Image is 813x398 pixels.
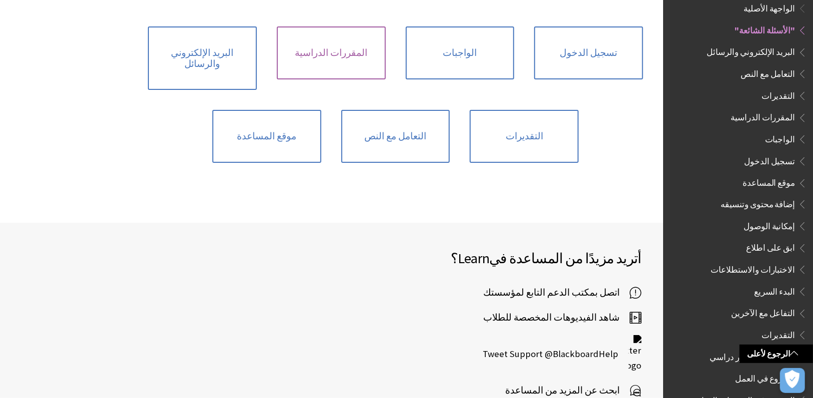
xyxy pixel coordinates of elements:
span: إمكانية الوصول [744,218,796,232]
span: إضافة محتوى وتنسيقه [721,196,796,210]
span: التقديرات [762,87,796,101]
a: البريد الإلكتروني والرسائل [148,26,257,90]
button: فتح التفضيلات [780,368,805,393]
a: موقع المساعدة [212,110,321,163]
span: الاختبارات والاستطلاعات [711,262,796,275]
a: التعامل مع النص [341,110,450,163]
img: Twitter logo [629,335,642,373]
span: الشروع في العمل [735,371,796,385]
a: تسجيل الدخول [534,26,643,79]
span: Tweet Support @BlackboardHelp [483,347,629,362]
span: موقع المساعدة [743,175,796,188]
a: الرجوع لأعلى [740,345,813,363]
span: اتصل بمكتب الدعم التابع لمؤسستك [484,285,630,300]
span: الواجبات [765,131,796,144]
span: ابق على اطلاع [746,240,796,254]
span: شاهد الفيديوهات المخصصة للطلاب [484,310,630,325]
span: البدء السريع [754,284,796,297]
span: "الأسئلة الشائعة" [735,22,796,35]
a: اتصل بمكتب الدعم التابع لمؤسستك [484,285,642,300]
span: التنقل داخل مقرر دراسي [710,349,796,363]
a: التقديرات [470,110,579,163]
span: المقررات الدراسية [731,109,796,123]
a: شاهد الفيديوهات المخصصة للطلاب [484,310,642,325]
span: التقديرات [762,327,796,341]
a: الواجبات [406,26,515,79]
a: ابحث عن المزيد من المساعدة [506,383,642,398]
span: تسجيل الدخول [744,153,796,166]
span: ابحث عن المزيد من المساعدة [506,383,630,398]
a: Twitter logo Tweet Support @BlackboardHelp [483,335,642,373]
h2: أتريد مزيدًا من المساعدة في ؟ [332,248,642,269]
a: المقررات الدراسية [277,26,386,79]
span: Learn [458,249,489,267]
span: التعامل مع النص [741,65,796,79]
span: البريد الإلكتروني والرسائل [707,44,796,57]
span: التفاعل مع الآخرين [731,306,796,319]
